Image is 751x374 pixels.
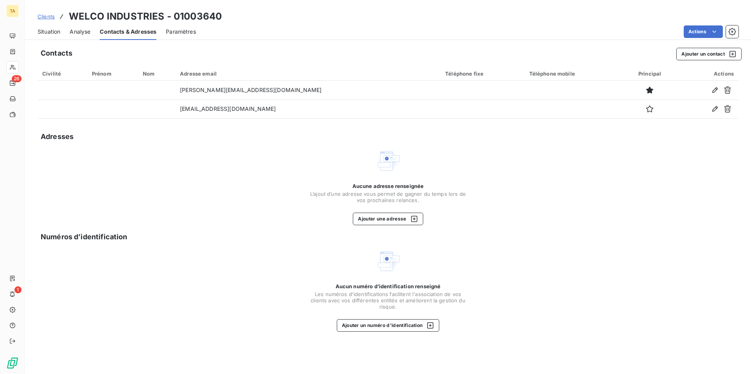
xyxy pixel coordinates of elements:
[6,77,18,89] a: 26
[310,191,466,203] span: L’ajout d’une adresse vous permet de gagner du temps lors de vos prochaines relances.
[6,357,19,369] img: Logo LeanPay
[12,75,22,82] span: 26
[166,28,196,36] span: Paramètres
[337,319,440,332] button: Ajouter un numéro d’identification
[626,70,674,77] div: Principal
[41,231,128,242] h5: Numéros d’identification
[353,213,423,225] button: Ajouter une adresse
[100,28,156,36] span: Contacts & Adresses
[38,28,60,36] span: Situation
[41,48,72,59] h5: Contacts
[42,70,83,77] div: Civilité
[352,183,424,189] span: Aucune adresse renseignée
[175,99,440,118] td: [EMAIL_ADDRESS][DOMAIN_NAME]
[310,291,466,310] span: Les numéros d'identifications facilitent l'association de vos clients avec vos différentes entité...
[375,148,401,173] img: Empty state
[684,25,723,38] button: Actions
[375,249,401,274] img: Empty state
[14,286,22,293] span: 1
[38,13,55,20] a: Clients
[143,70,171,77] div: Nom
[336,283,441,289] span: Aucun numéro d’identification renseigné
[41,131,74,142] h5: Adresses
[445,70,519,77] div: Téléphone fixe
[676,48,742,60] button: Ajouter un contact
[6,5,19,17] div: TA
[69,9,222,23] h3: WELCO INDUSTRIES - 01003640
[683,70,734,77] div: Actions
[529,70,617,77] div: Téléphone mobile
[175,81,440,99] td: [PERSON_NAME][EMAIL_ADDRESS][DOMAIN_NAME]
[180,70,436,77] div: Adresse email
[70,28,90,36] span: Analyse
[92,70,133,77] div: Prénom
[724,347,743,366] iframe: Intercom live chat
